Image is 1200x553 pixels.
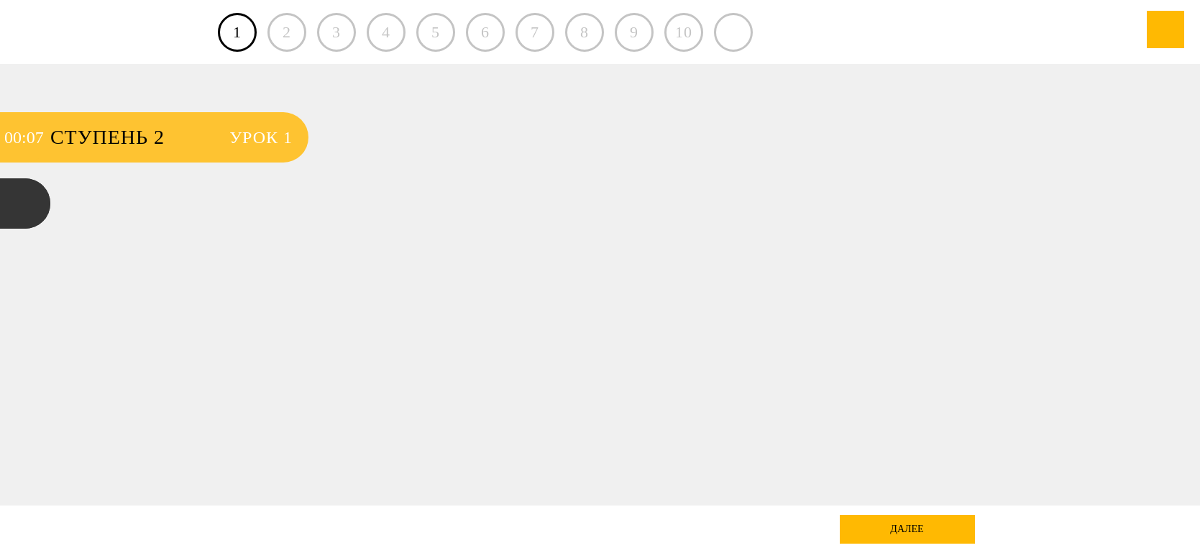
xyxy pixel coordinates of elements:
[267,13,306,52] div: 2
[840,515,975,544] div: далее
[516,13,554,52] div: 7
[50,112,215,163] span: Ступень 2
[229,112,293,163] span: Урок 1
[22,112,27,163] div: :
[664,13,703,52] div: 10
[4,112,22,163] div: 00
[416,13,455,52] div: 5
[218,13,257,52] a: 1
[565,13,604,52] div: 8
[466,13,505,52] div: 6
[317,13,356,52] div: 3
[615,13,654,52] div: 9
[27,112,44,163] div: 07
[367,13,406,52] div: 4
